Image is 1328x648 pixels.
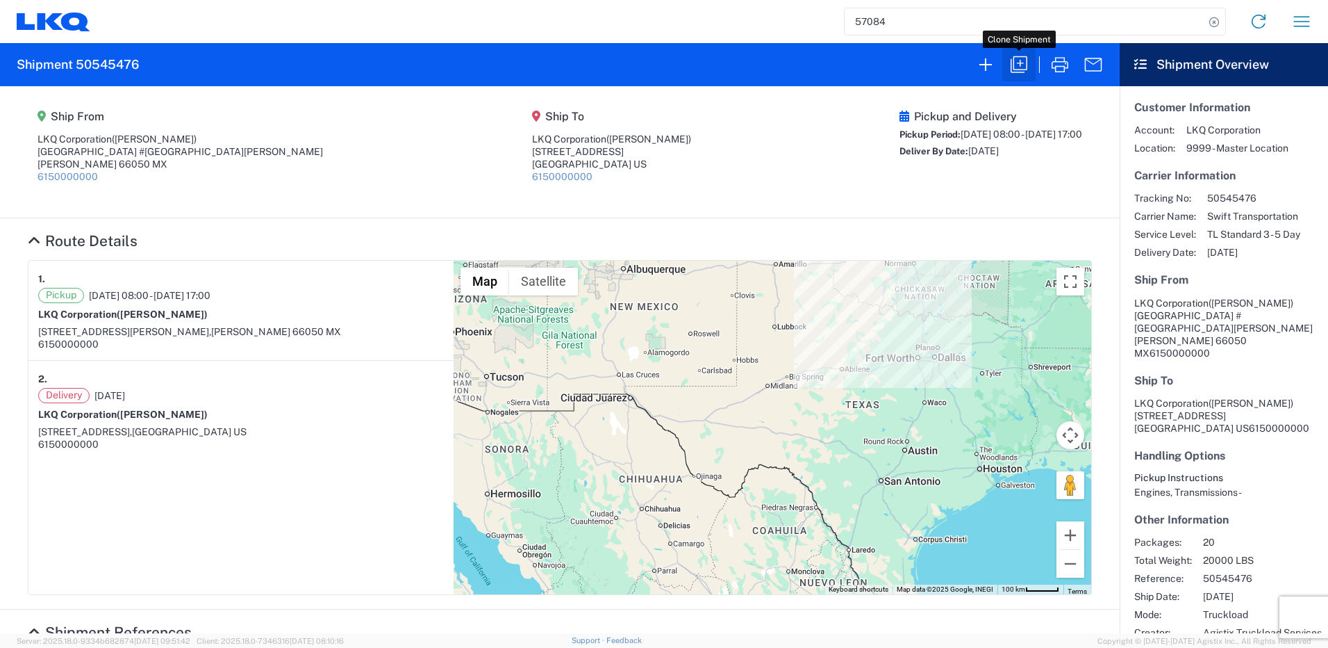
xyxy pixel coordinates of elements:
h5: Ship To [1134,374,1313,387]
span: [DATE] 08:00 - [DATE] 17:00 [89,289,210,302]
div: 6150000000 [38,438,444,451]
span: Reference: [1134,572,1192,585]
button: Toggle fullscreen view [1056,268,1084,295]
span: ([PERSON_NAME]) [112,133,197,145]
span: Carrier Name: [1134,210,1196,222]
span: 9999 - Master Location [1186,142,1288,154]
a: Feedback [606,636,642,645]
span: 6150000000 [1249,423,1309,434]
address: [GEOGRAPHIC_DATA] US [1134,397,1313,435]
span: [GEOGRAPHIC_DATA] US [132,426,247,437]
span: LKQ Corporation [1186,124,1288,136]
span: [DATE] [1203,590,1322,603]
span: Account: [1134,124,1175,136]
h5: Pickup and Delivery [899,110,1082,123]
div: [STREET_ADDRESS] [532,145,691,158]
span: 100 km [1002,585,1025,593]
span: Agistix Truckload Services [1203,626,1322,639]
strong: LKQ Corporation [38,309,208,320]
h5: Ship To [532,110,691,123]
a: Support [572,636,606,645]
a: 6150000000 [38,171,98,182]
span: Service Level: [1134,228,1196,241]
span: TL Standard 3 - 5 Day [1207,228,1300,241]
span: [STREET_ADDRESS][PERSON_NAME], [38,326,211,337]
strong: 1. [38,270,45,288]
div: LKQ Corporation [532,133,691,145]
span: [STREET_ADDRESS], [38,426,132,437]
span: 6150000000 [1149,348,1210,359]
button: Zoom in [1056,521,1084,549]
span: Mode: [1134,608,1192,621]
h5: Handling Options [1134,449,1313,462]
h5: Other Information [1134,513,1313,526]
span: Delivery Date: [1134,246,1196,259]
div: LKQ Corporation [38,133,323,145]
span: Location: [1134,142,1175,154]
h5: Customer Information [1134,101,1313,114]
button: Zoom out [1056,550,1084,578]
span: [DATE] [968,145,999,156]
a: Hide Details [28,624,192,641]
button: Map camera controls [1056,421,1084,449]
span: [DATE] [94,389,125,402]
span: 50545476 [1207,192,1300,204]
span: Tracking No: [1134,192,1196,204]
div: Engines, Transmissions - [1134,486,1313,499]
span: Server: 2025.18.0-9334b682874 [17,637,190,645]
div: [GEOGRAPHIC_DATA] US [532,158,691,170]
div: [PERSON_NAME] 66050 MX [38,158,323,170]
strong: 2. [38,371,47,388]
button: Drag Pegman onto the map to open Street View [1056,471,1084,499]
input: Shipment, tracking or reference number [845,8,1204,35]
span: Client: 2025.18.0-7346316 [197,637,344,645]
span: Delivery [38,388,90,403]
a: Terms [1068,588,1087,595]
span: ([PERSON_NAME]) [1209,298,1293,309]
button: Map Scale: 100 km per 45 pixels [997,585,1063,594]
header: Shipment Overview [1120,43,1328,86]
a: Hide Details [28,232,138,250]
img: Google [457,576,503,594]
h5: Ship From [38,110,323,123]
span: LKQ Corporation [1134,298,1209,309]
span: ([PERSON_NAME]) [1209,398,1293,409]
span: Copyright © [DATE]-[DATE] Agistix Inc., All Rights Reserved [1097,635,1311,647]
span: Swift Transportation [1207,210,1300,222]
div: 6150000000 [38,338,444,350]
span: [DATE] 08:10:16 [290,637,344,645]
span: [PERSON_NAME] 66050 MX [211,326,341,337]
span: Ship Date: [1134,590,1192,603]
span: LKQ Corporation [STREET_ADDRESS] [1134,398,1293,421]
span: 20000 LBS [1203,554,1322,567]
a: 6150000000 [532,171,592,182]
h6: Pickup Instructions [1134,472,1313,484]
span: [GEOGRAPHIC_DATA] #[GEOGRAPHIC_DATA][PERSON_NAME] [1134,310,1313,334]
span: Packages: [1134,536,1192,549]
a: Open this area in Google Maps (opens a new window) [457,576,503,594]
span: [DATE] [1207,246,1300,259]
span: Total Weight: [1134,554,1192,567]
span: Creator: [1134,626,1192,639]
h5: Carrier Information [1134,169,1313,182]
span: Map data ©2025 Google, INEGI [897,585,993,593]
span: Pickup [38,288,84,303]
h2: Shipment 50545476 [17,56,139,73]
span: ([PERSON_NAME]) [606,133,691,145]
button: Show street map [460,268,509,295]
span: Pickup Period: [899,129,961,140]
button: Show satellite imagery [509,268,578,295]
strong: LKQ Corporation [38,409,208,420]
address: [PERSON_NAME] 66050 MX [1134,297,1313,359]
span: ([PERSON_NAME]) [117,309,208,320]
span: 50545476 [1203,572,1322,585]
span: [DATE] 08:00 - [DATE] 17:00 [961,129,1082,140]
h5: Ship From [1134,273,1313,286]
span: ([PERSON_NAME]) [117,409,208,420]
button: Keyboard shortcuts [829,585,888,594]
span: 20 [1203,536,1322,549]
div: [GEOGRAPHIC_DATA] #[GEOGRAPHIC_DATA][PERSON_NAME] [38,145,323,158]
span: Truckload [1203,608,1322,621]
span: [DATE] 09:51:42 [134,637,190,645]
span: Deliver By Date: [899,146,968,156]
